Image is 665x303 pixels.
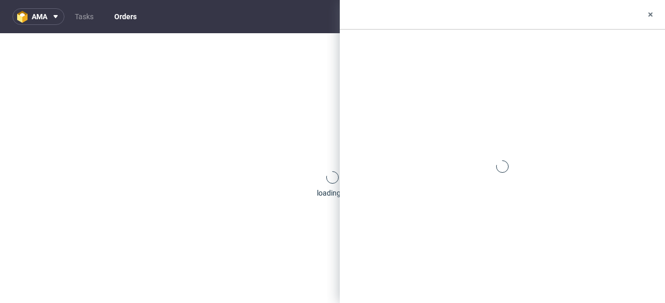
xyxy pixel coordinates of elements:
[32,13,47,20] span: ama
[108,8,143,25] a: Orders
[69,8,100,25] a: Tasks
[12,8,64,25] button: ama
[17,11,32,23] img: logo
[317,188,349,198] div: loading ...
